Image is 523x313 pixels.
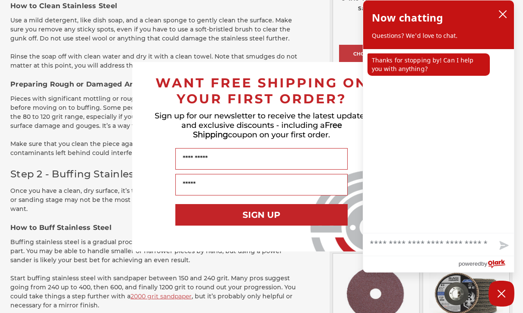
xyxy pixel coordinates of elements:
[458,256,514,272] a: Powered by Olark
[458,258,481,269] span: powered
[496,8,510,21] button: close chatbox
[193,121,342,139] span: Free Shipping
[372,31,505,40] p: Questions? We'd love to chat.
[489,281,514,307] button: Close Chatbox
[363,49,514,233] div: chat
[367,53,490,76] p: Thanks for stopping by! Can I help you with anything?
[155,111,368,139] span: Sign up for our newsletter to receive the latest updates and exclusive discounts - including a co...
[156,75,367,107] span: WANT FREE SHIPPING ON YOUR FIRST ORDER?
[492,236,514,256] button: Send message
[175,204,348,226] button: SIGN UP
[481,258,487,269] span: by
[372,9,443,26] h2: Now chatting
